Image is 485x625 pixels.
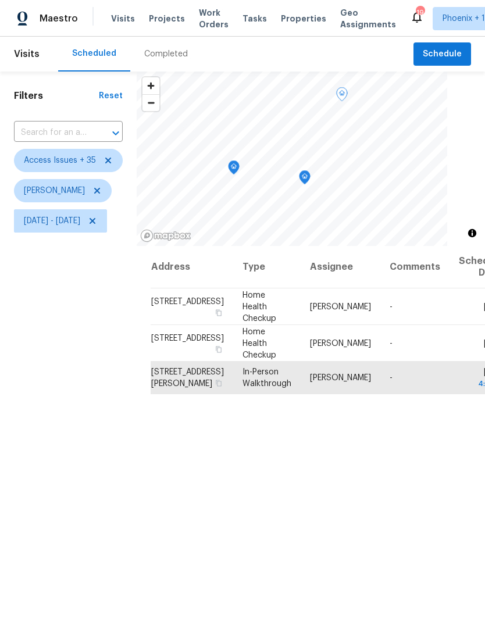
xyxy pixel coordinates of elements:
[151,334,224,342] span: [STREET_ADDRESS]
[228,160,240,178] div: Map marker
[137,72,447,246] canvas: Map
[99,90,123,102] div: Reset
[423,47,462,62] span: Schedule
[213,344,224,354] button: Copy Address
[413,42,471,66] button: Schedule
[301,246,380,288] th: Assignee
[416,7,424,19] div: 19
[151,246,233,288] th: Address
[14,124,90,142] input: Search for an address...
[14,90,99,102] h1: Filters
[233,246,301,288] th: Type
[151,297,224,305] span: [STREET_ADDRESS]
[149,13,185,24] span: Projects
[199,7,229,30] span: Work Orders
[299,170,311,188] div: Map marker
[24,185,85,197] span: [PERSON_NAME]
[111,13,135,24] span: Visits
[469,227,476,240] span: Toggle attribution
[151,368,224,388] span: [STREET_ADDRESS][PERSON_NAME]
[108,125,124,141] button: Open
[142,95,159,111] span: Zoom out
[243,15,267,23] span: Tasks
[213,307,224,317] button: Copy Address
[310,339,371,347] span: [PERSON_NAME]
[281,13,326,24] span: Properties
[243,368,291,388] span: In-Person Walkthrough
[310,302,371,310] span: [PERSON_NAME]
[443,13,485,24] span: Phoenix + 1
[140,229,191,242] a: Mapbox homepage
[336,87,348,105] div: Map marker
[213,378,224,388] button: Copy Address
[24,155,96,166] span: Access Issues + 35
[144,48,188,60] div: Completed
[243,327,276,359] span: Home Health Checkup
[243,291,276,322] span: Home Health Checkup
[390,374,393,382] span: -
[340,7,396,30] span: Geo Assignments
[24,215,80,227] span: [DATE] - [DATE]
[14,41,40,67] span: Visits
[142,77,159,94] button: Zoom in
[390,339,393,347] span: -
[72,48,116,59] div: Scheduled
[465,226,479,240] button: Toggle attribution
[390,302,393,310] span: -
[142,94,159,111] button: Zoom out
[40,13,78,24] span: Maestro
[380,246,450,288] th: Comments
[310,374,371,382] span: [PERSON_NAME]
